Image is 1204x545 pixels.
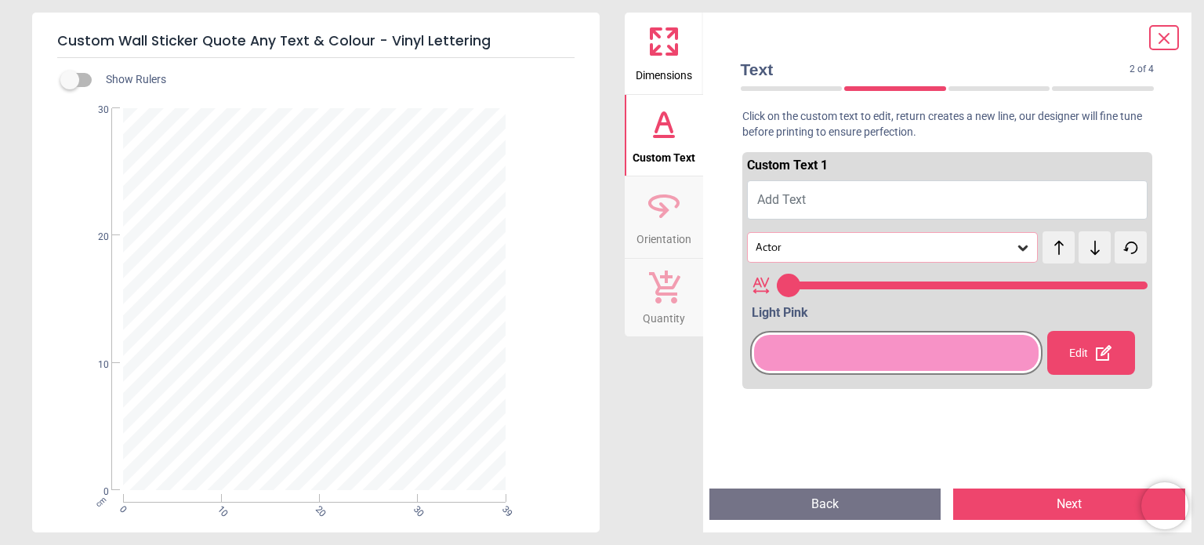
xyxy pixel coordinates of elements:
[625,13,703,94] button: Dimensions
[709,489,941,520] button: Back
[754,241,1016,254] div: Actor
[625,259,703,337] button: Quantity
[625,95,703,176] button: Custom Text
[747,180,1148,220] button: Add Text
[79,104,109,117] span: 30
[636,60,692,84] span: Dimensions
[633,143,695,166] span: Custom Text
[757,192,806,207] span: Add Text
[747,158,828,173] span: Custom Text 1
[728,109,1167,140] p: Click on the custom text to edit, return creates a new line, our designer will fine tune before p...
[1130,63,1154,76] span: 2 of 4
[741,58,1130,81] span: Text
[70,71,600,89] div: Show Rulers
[625,176,703,258] button: Orientation
[57,25,575,58] h5: Custom Wall Sticker Quote Any Text & Colour - Vinyl Lettering
[636,224,691,248] span: Orientation
[1047,331,1135,375] div: Edit
[752,304,1148,322] div: Light Pink
[643,303,685,327] span: Quantity
[953,489,1185,520] button: Next
[1141,482,1188,529] iframe: Brevo live chat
